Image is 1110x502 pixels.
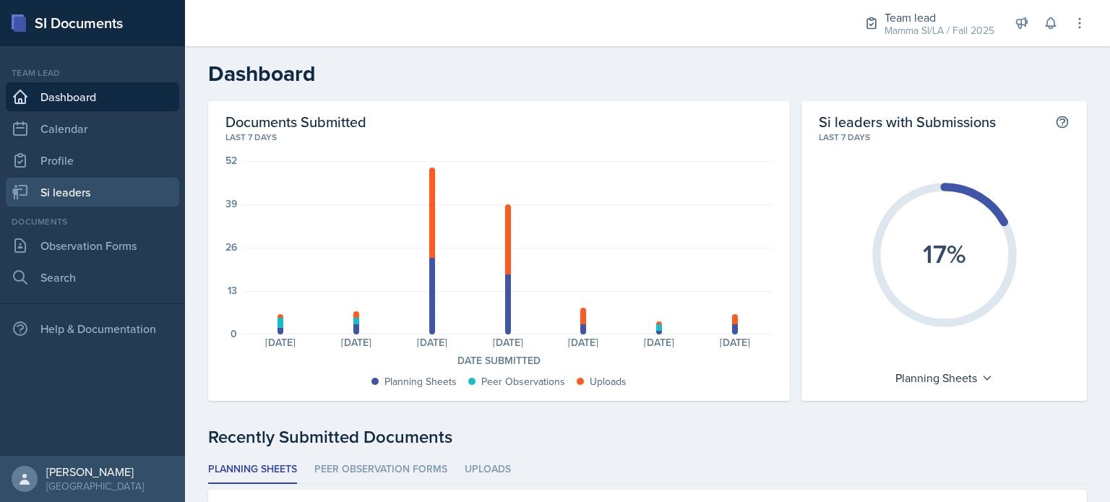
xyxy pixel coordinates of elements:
li: Uploads [465,456,511,484]
div: Team lead [6,66,179,79]
div: Last 7 days [819,131,1070,144]
a: Observation Forms [6,231,179,260]
div: Planning Sheets [888,366,1000,389]
div: [DATE] [243,337,319,347]
div: [PERSON_NAME] [46,464,144,479]
div: Recently Submitted Documents [208,424,1087,450]
div: [DATE] [395,337,470,347]
a: Profile [6,146,179,175]
div: [DATE] [697,337,773,347]
div: [GEOGRAPHIC_DATA] [46,479,144,493]
div: 26 [225,242,237,252]
a: Search [6,263,179,292]
div: Team lead [885,9,994,26]
div: Date Submitted [225,353,773,368]
div: Peer Observations [481,374,565,389]
h2: Si leaders with Submissions [819,113,996,131]
a: Si leaders [6,178,179,207]
a: Dashboard [6,82,179,111]
div: 52 [225,155,237,165]
text: 17% [923,235,966,272]
div: 0 [231,329,237,339]
div: Planning Sheets [384,374,457,389]
div: Documents [6,215,179,228]
li: Peer Observation Forms [314,456,447,484]
a: Calendar [6,114,179,143]
div: [DATE] [546,337,621,347]
div: Help & Documentation [6,314,179,343]
h2: Dashboard [208,61,1087,87]
div: Mamma SI/LA / Fall 2025 [885,23,994,38]
li: Planning Sheets [208,456,297,484]
div: [DATE] [319,337,395,347]
div: [DATE] [470,337,546,347]
h2: Documents Submitted [225,113,773,131]
div: [DATE] [621,337,697,347]
div: 13 [228,285,237,295]
div: Uploads [590,374,627,389]
div: 39 [225,199,237,209]
div: Last 7 days [225,131,773,144]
